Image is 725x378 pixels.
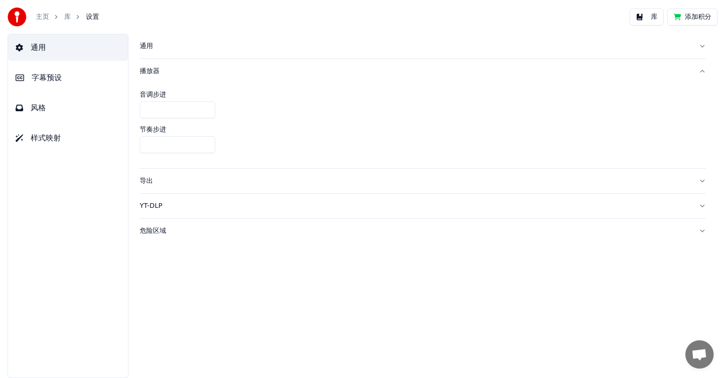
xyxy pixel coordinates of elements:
[140,59,706,83] button: 播放器
[8,34,128,61] button: 通用
[667,8,717,25] button: 添加积分
[31,102,46,114] span: 风格
[8,125,128,151] button: 样式映射
[36,12,49,22] a: 主页
[140,41,691,51] div: 通用
[64,12,71,22] a: 库
[140,83,706,168] div: 播放器
[8,8,26,26] img: youka
[36,12,99,22] nav: breadcrumb
[685,340,714,369] a: 打開聊天
[140,126,166,132] label: 节奏步进
[140,194,706,218] button: YT-DLP
[86,12,99,22] span: 设置
[8,95,128,121] button: 风格
[31,132,61,144] span: 样式映射
[140,169,706,193] button: 导出
[140,34,706,58] button: 通用
[140,201,691,211] div: YT-DLP
[140,226,691,236] div: 危险区域
[31,42,46,53] span: 通用
[630,8,664,25] button: 库
[140,91,166,98] label: 音调步进
[32,72,62,83] span: 字幕预设
[140,66,691,76] div: 播放器
[140,176,691,186] div: 导出
[140,219,706,243] button: 危险区域
[8,65,128,91] button: 字幕预设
